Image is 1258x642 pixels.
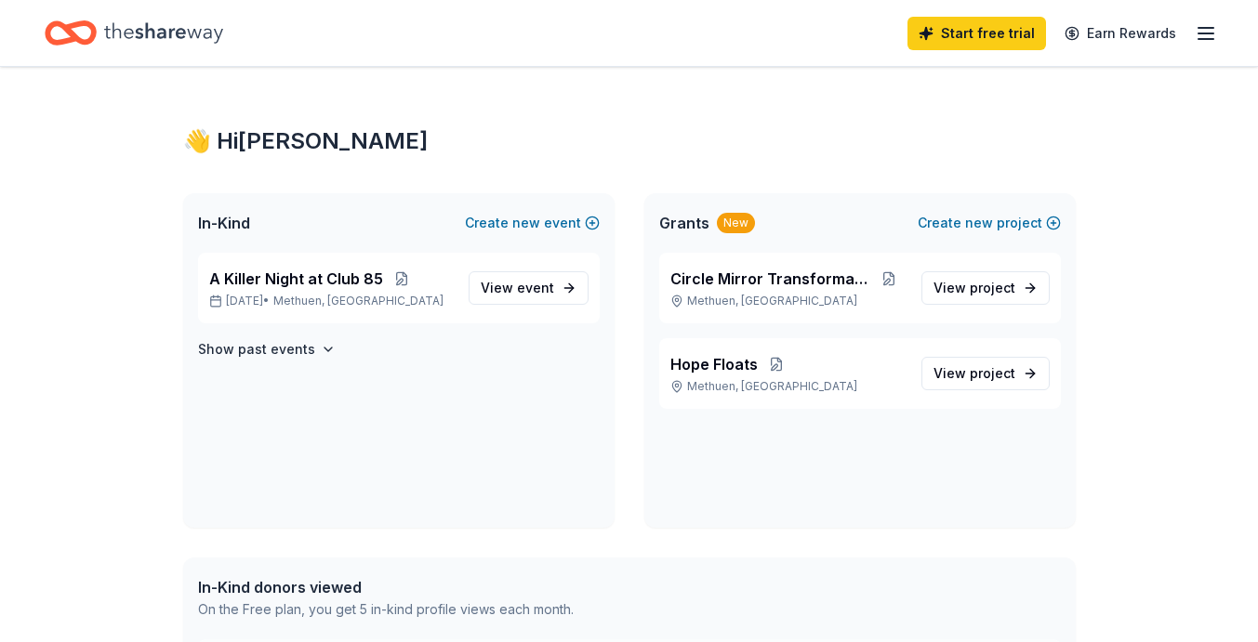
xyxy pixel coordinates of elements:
[481,277,554,299] span: View
[209,268,383,290] span: A Killer Night at Club 85
[183,126,1076,156] div: 👋 Hi [PERSON_NAME]
[1053,17,1187,50] a: Earn Rewards
[670,268,871,290] span: Circle Mirror Transformation
[670,294,907,308] p: Methuen, [GEOGRAPHIC_DATA]
[717,213,755,233] div: New
[659,212,709,234] span: Grants
[469,271,589,305] a: View event
[512,212,540,234] span: new
[273,294,444,308] span: Methuen, [GEOGRAPHIC_DATA]
[918,212,1061,234] button: Createnewproject
[198,338,315,360] h4: Show past events
[907,17,1046,50] a: Start free trial
[670,353,758,375] span: Hope Floats
[209,294,454,308] p: [DATE] •
[198,576,574,598] div: In-Kind donors viewed
[198,338,336,360] button: Show past events
[517,280,554,295] span: event
[198,598,574,621] div: On the Free plan, you get 5 in-kind profile views each month.
[670,379,907,394] p: Methuen, [GEOGRAPHIC_DATA]
[465,212,600,234] button: Createnewevent
[965,212,993,234] span: new
[921,357,1050,390] a: View project
[934,277,1015,299] span: View
[921,271,1050,305] a: View project
[45,11,223,55] a: Home
[934,362,1015,385] span: View
[970,280,1015,295] span: project
[198,212,250,234] span: In-Kind
[970,365,1015,381] span: project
